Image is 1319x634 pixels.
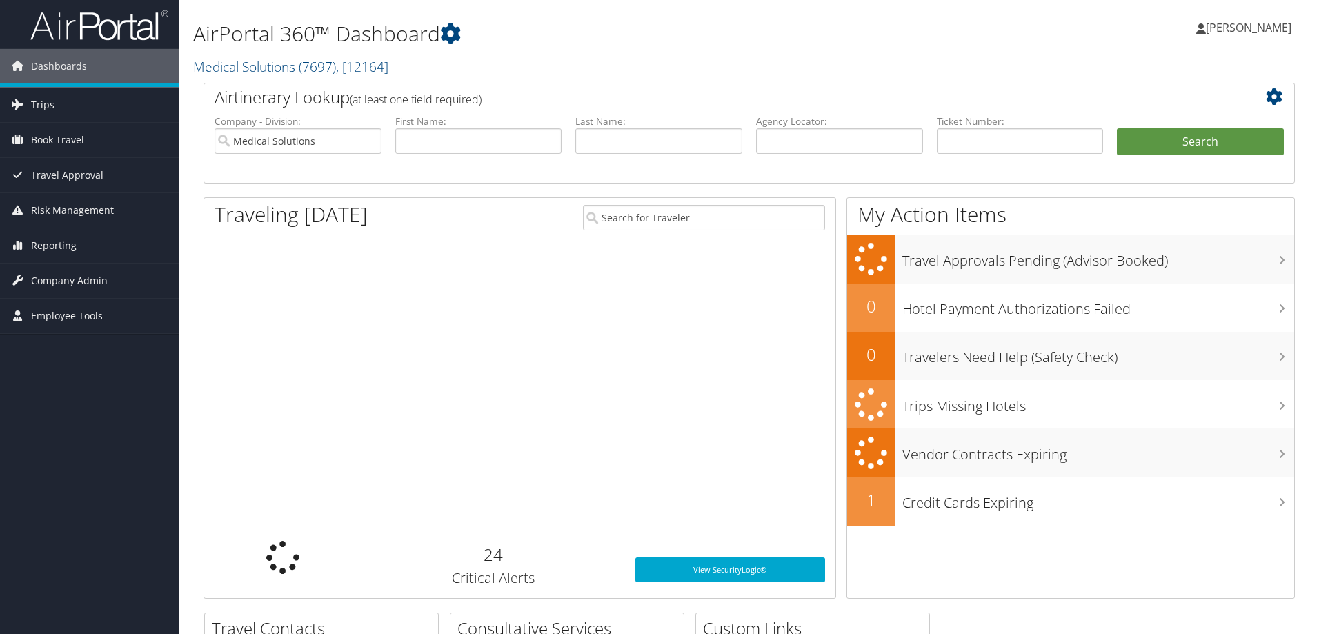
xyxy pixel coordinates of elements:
a: Trips Missing Hotels [847,380,1294,429]
h3: Travelers Need Help (Safety Check) [902,341,1294,367]
h1: Traveling [DATE] [215,200,368,229]
h3: Travel Approvals Pending (Advisor Booked) [902,244,1294,270]
h2: Airtinerary Lookup [215,86,1193,109]
a: Travel Approvals Pending (Advisor Booked) [847,235,1294,284]
label: Company - Division: [215,115,381,128]
label: Ticket Number: [937,115,1104,128]
a: [PERSON_NAME] [1196,7,1305,48]
span: Trips [31,88,54,122]
h2: 0 [847,295,895,318]
h3: Critical Alerts [373,568,615,588]
h2: 0 [847,343,895,366]
h3: Trips Missing Hotels [902,390,1294,416]
span: Reporting [31,228,77,263]
input: Search for Traveler [583,205,825,230]
h1: AirPortal 360™ Dashboard [193,19,935,48]
span: [PERSON_NAME] [1206,20,1291,35]
img: airportal-logo.png [30,9,168,41]
a: 1Credit Cards Expiring [847,477,1294,526]
label: Last Name: [575,115,742,128]
span: Book Travel [31,123,84,157]
a: View SecurityLogic® [635,557,825,582]
button: Search [1117,128,1284,156]
h3: Vendor Contracts Expiring [902,438,1294,464]
a: 0Travelers Need Help (Safety Check) [847,332,1294,380]
h3: Credit Cards Expiring [902,486,1294,513]
a: 0Hotel Payment Authorizations Failed [847,284,1294,332]
span: Employee Tools [31,299,103,333]
h1: My Action Items [847,200,1294,229]
h3: Hotel Payment Authorizations Failed [902,293,1294,319]
span: Company Admin [31,264,108,298]
span: , [ 12164 ] [336,57,388,76]
span: Risk Management [31,193,114,228]
label: First Name: [395,115,562,128]
span: Travel Approval [31,158,103,192]
span: (at least one field required) [350,92,482,107]
a: Medical Solutions [193,57,388,76]
label: Agency Locator: [756,115,923,128]
h2: 1 [847,488,895,512]
span: ( 7697 ) [299,57,336,76]
a: Vendor Contracts Expiring [847,428,1294,477]
span: Dashboards [31,49,87,83]
h2: 24 [373,543,615,566]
